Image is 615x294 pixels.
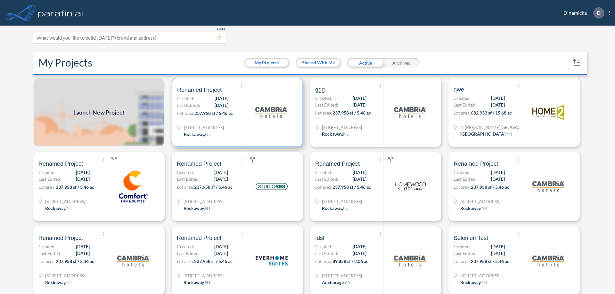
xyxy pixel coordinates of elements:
span: Rockaway , [184,205,205,211]
div: Rockaway, NJ [184,205,210,211]
span: 89,858 sf / 2.06 ac [332,258,368,264]
img: logo [394,245,426,277]
span: 237,958 sf / 5.46 ac [194,184,233,190]
span: Created: [315,95,332,101]
div: Grand Rapids, MI [460,131,512,137]
div: Active [347,58,383,68]
span: SeleniumTest [454,234,488,242]
div: Rockaway, NJ [45,205,72,211]
div: Rockaway, NJ [322,131,348,137]
img: logo [532,96,564,128]
img: logo [532,171,564,203]
span: Renamed Project [177,86,222,94]
span: [DATE] [214,250,228,257]
span: NJ [481,280,487,285]
span: 1899 Evergreen Rd [322,272,362,279]
span: [DATE] [215,95,228,102]
span: ggg [315,86,325,93]
span: NJ [66,205,72,211]
span: Created: [38,243,56,250]
div: Rockaway, NJ [184,131,210,138]
span: Renamed Project [315,160,360,168]
span: Created: [315,169,332,176]
span: Last Edited: [454,176,477,182]
span: NJ [343,131,348,137]
span: [DATE] [491,176,505,182]
span: Rockaway , [184,131,205,137]
span: Renamed Project [38,160,83,168]
span: Lot area: [315,184,332,190]
span: 237,958 sf / 5.46 ac [194,110,233,116]
span: Created: [38,169,56,176]
span: Lot area: [177,110,194,116]
span: Lot area: [315,258,332,264]
span: 237,958 sf / 5.46 ac [332,110,371,115]
span: 321 Mt Hope Ave [460,272,500,279]
span: Renamed Project [177,160,221,168]
span: Rockaway , [460,205,481,211]
span: Lot area: [38,184,56,190]
span: Last Edited: [38,250,61,257]
span: Rockaway , [45,280,66,285]
div: Rockaway, NJ [322,205,348,211]
span: 237,958 sf / 5.46 ac [56,184,94,190]
span: [DATE] [76,176,90,182]
span: Anchorage , [322,280,345,285]
div: Rockaway, NJ [460,279,487,286]
span: [DATE] [353,250,366,257]
span: 237,958 sf / 5.46 ac [194,258,233,264]
span: 321 Mt Hope Ave [45,198,85,205]
img: logo [117,171,149,203]
span: 321 Mt Hope Ave [322,124,362,131]
img: logo [37,6,84,19]
img: logo [255,96,287,128]
span: Rockaway , [184,280,205,285]
span: Lot area: [177,184,194,190]
span: Last Edited: [315,101,338,108]
span: [GEOGRAPHIC_DATA] , [460,131,506,137]
span: Renamed Project [177,234,221,242]
span: 237,958 sf / 5.46 ac [56,258,94,264]
img: logo [394,96,426,128]
button: sort [571,58,582,68]
img: add [33,78,165,147]
span: 237,958 sf / 5.46 ac [332,184,371,190]
span: [DATE] [491,243,505,250]
span: [DATE] [353,169,366,176]
span: Last Edited: [315,176,338,182]
span: 321 Mt Hope Ave [184,272,224,279]
span: 321 Mt Hope Ave [45,272,85,279]
span: Last Edited: [177,176,200,182]
span: Lot area: [454,184,471,190]
a: Launch New Project [33,78,165,147]
span: Launch New Project [73,108,125,117]
span: NJ [343,205,348,211]
span: Renamed Project [38,234,83,242]
span: N Wyndham Hill Dr NE [460,124,521,131]
span: Created: [177,95,194,102]
span: fdsf [315,234,324,242]
span: 237,958 sf / 5.46 ac [471,258,509,264]
span: [DATE] [76,243,90,250]
span: 321 Mt Hope Ave [460,198,500,205]
span: Last Edited: [38,176,61,182]
span: [DATE] [353,95,366,101]
span: 321 Mt Hope Ave [322,198,362,205]
span: Last Edited: [454,250,477,257]
span: Created: [177,243,194,250]
span: [DATE] [76,250,90,257]
span: 321 Mt Hope Ave [184,198,224,205]
span: NJ [66,280,72,285]
span: NJ [481,205,487,211]
span: [DATE] [491,101,505,108]
img: logo [256,171,288,203]
span: Rockaway , [460,280,481,285]
span: Renamed Project [454,160,498,168]
span: Created: [454,243,471,250]
img: logo [394,171,426,203]
span: Lot area: [177,258,194,264]
span: Lot area: [38,258,56,264]
span: Created: [454,95,471,101]
span: Created: [454,169,471,176]
img: logo [256,245,288,277]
